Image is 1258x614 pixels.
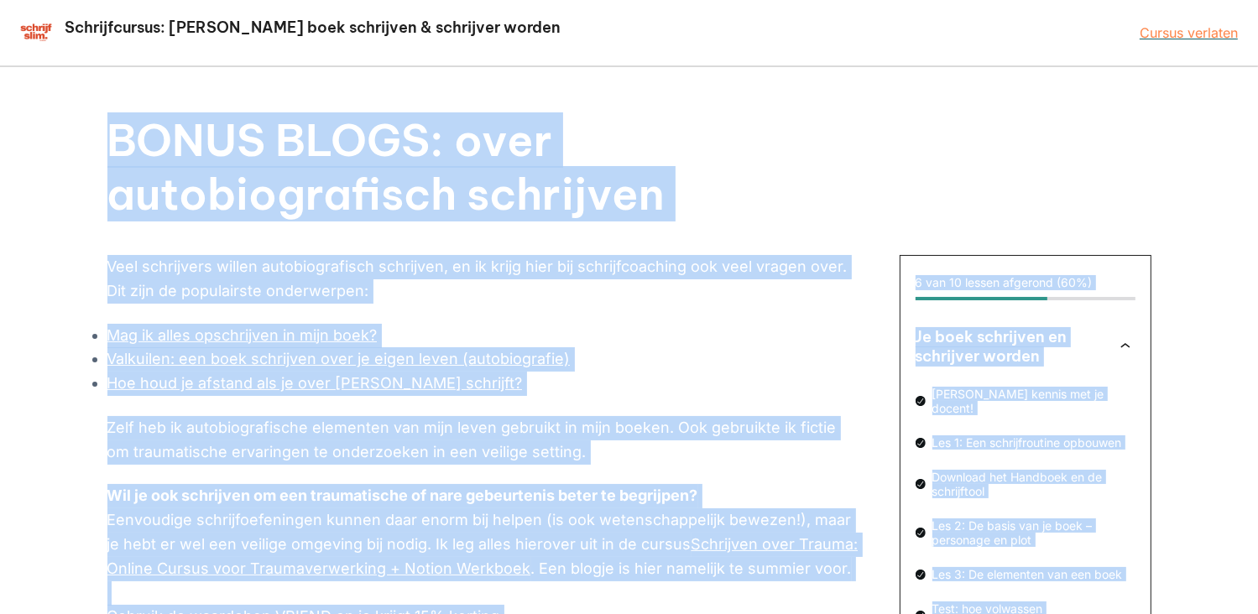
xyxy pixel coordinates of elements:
[107,374,523,392] a: Hoe houd je afstand als je over [PERSON_NAME] schrijft?
[926,435,1135,450] span: Les 1: Een schrijfroutine opbouwen
[107,350,571,367] a: Valkuilen: een boek schrijven over je eigen leven (autobiografie)
[916,327,1099,367] h3: Je boek schrijven en schrijver worden
[63,18,562,37] h2: Schrijfcursus: [PERSON_NAME] boek schrijven & schrijver worden
[107,114,863,221] h1: BONUS BLOGS: over autobiografisch schrijven
[107,255,863,304] p: Veel schrijvers willen autobiografisch schrijven, en ik krijg hier bij schrijfcoaching ook veel v...
[916,276,1093,290] div: 6 van 10 lessen afgerond (60%)
[107,487,698,504] strong: Wil je ook schrijven om een traumatische of nare gebeurtenis beter te begrijpen?
[916,567,1135,581] a: Les 3: De elementen van een boek
[916,387,1135,415] a: [PERSON_NAME] kennis met je docent!
[1140,24,1238,41] a: Cursus verlaten
[926,470,1135,498] span: Download het Handboek en de schrijftool
[926,567,1135,581] span: Les 3: De elementen van een boek
[107,535,859,577] a: Schrijven over Trauma: Online Cursus voor Traumaverwerking + Notion Werkboek
[916,327,1135,367] button: Je boek schrijven en schrijver worden
[107,326,378,344] a: Mag ik alles opschrijven in mijn boek?
[20,23,53,43] img: schrijfcursus schrijfslim academy
[916,435,1135,450] a: Les 1: Een schrijfroutine opbouwen
[107,416,863,465] p: Zelf heb ik autobiografische elementen van mijn leven gebruikt in mijn boeken. Ook gebruikte ik f...
[926,387,1135,415] span: [PERSON_NAME] kennis met je docent!
[916,518,1135,547] a: Les 2: De basis van je boek – personage en plot
[926,518,1135,547] span: Les 2: De basis van je boek – personage en plot
[916,470,1135,498] a: Download het Handboek en de schrijftool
